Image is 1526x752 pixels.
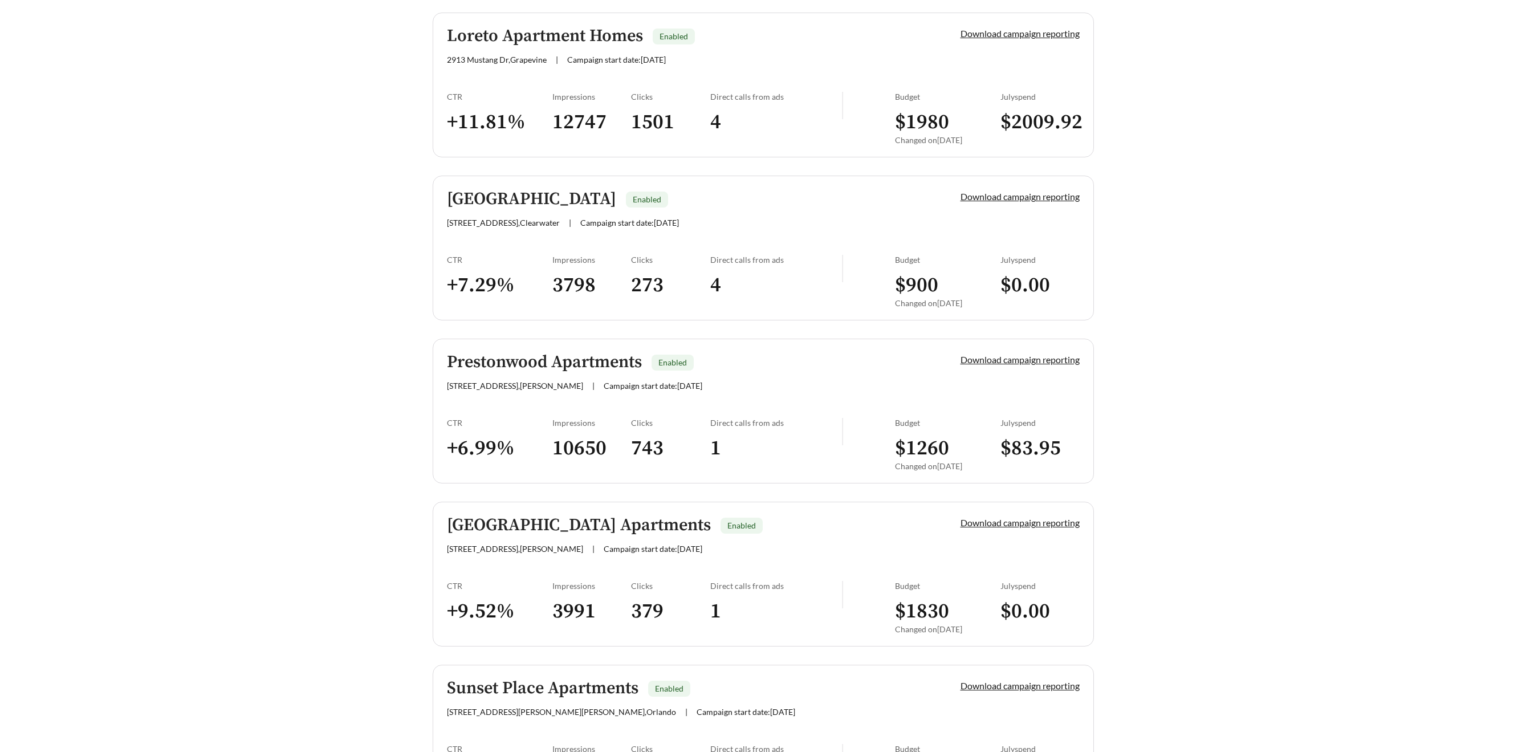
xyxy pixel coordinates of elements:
h3: + 7.29 % [447,273,552,298]
span: Campaign start date: [DATE] [580,218,679,227]
h5: Prestonwood Apartments [447,353,642,372]
h3: $ 2009.92 [1000,109,1080,135]
div: Direct calls from ads [710,92,842,101]
img: line [842,418,843,445]
a: [GEOGRAPHIC_DATA] ApartmentsEnabled[STREET_ADDRESS],[PERSON_NAME]|Campaign start date:[DATE]Downl... [433,502,1094,647]
span: [STREET_ADDRESS][PERSON_NAME][PERSON_NAME] , Orlando [447,707,676,717]
h3: 743 [631,436,710,461]
div: Direct calls from ads [710,418,842,428]
span: Enabled [655,684,683,693]
span: [STREET_ADDRESS] , [PERSON_NAME] [447,381,583,391]
div: Impressions [552,581,632,591]
h3: 4 [710,273,842,298]
h5: Sunset Place Apartments [447,679,638,698]
h3: $ 83.95 [1000,436,1080,461]
span: Enabled [658,357,687,367]
h3: 1 [710,599,842,624]
h5: [GEOGRAPHIC_DATA] Apartments [447,516,711,535]
div: CTR [447,92,552,101]
span: | [569,218,571,227]
div: Direct calls from ads [710,581,842,591]
div: Changed on [DATE] [895,624,1000,634]
div: July spend [1000,255,1080,265]
div: July spend [1000,92,1080,101]
div: Clicks [631,255,710,265]
h3: 10650 [552,436,632,461]
h3: 379 [631,599,710,624]
h3: + 9.52 % [447,599,552,624]
div: July spend [1000,581,1080,591]
h3: $ 1980 [895,109,1000,135]
a: Download campaign reporting [961,354,1080,365]
div: Impressions [552,92,632,101]
div: CTR [447,581,552,591]
a: Loreto Apartment HomesEnabled2913 Mustang Dr,Grapevine|Campaign start date:[DATE]Download campaig... [433,13,1094,157]
h3: $ 0.00 [1000,599,1080,624]
span: | [592,544,595,554]
h3: $ 0.00 [1000,273,1080,298]
h3: $ 1830 [895,599,1000,624]
span: | [685,707,687,717]
div: Budget [895,255,1000,265]
span: [STREET_ADDRESS] , [PERSON_NAME] [447,544,583,554]
h3: $ 900 [895,273,1000,298]
span: [STREET_ADDRESS] , Clearwater [447,218,560,227]
img: line [842,92,843,119]
h3: 1501 [631,109,710,135]
div: Clicks [631,418,710,428]
h3: 3798 [552,273,632,298]
h5: [GEOGRAPHIC_DATA] [447,190,616,209]
a: Download campaign reporting [961,28,1080,39]
div: CTR [447,255,552,265]
img: line [842,255,843,282]
span: | [556,55,558,64]
h3: 1 [710,436,842,461]
div: Changed on [DATE] [895,298,1000,308]
div: Changed on [DATE] [895,461,1000,471]
a: Prestonwood ApartmentsEnabled[STREET_ADDRESS],[PERSON_NAME]|Campaign start date:[DATE]Download ca... [433,339,1094,483]
img: line [842,581,843,608]
a: Download campaign reporting [961,680,1080,691]
div: Impressions [552,418,632,428]
h3: + 6.99 % [447,436,552,461]
h5: Loreto Apartment Homes [447,27,643,46]
h3: 3991 [552,599,632,624]
div: Clicks [631,92,710,101]
span: Campaign start date: [DATE] [697,707,795,717]
h3: $ 1260 [895,436,1000,461]
span: Campaign start date: [DATE] [604,544,702,554]
span: Campaign start date: [DATE] [567,55,666,64]
a: Download campaign reporting [961,191,1080,202]
h3: 273 [631,273,710,298]
h3: 12747 [552,109,632,135]
div: Changed on [DATE] [895,135,1000,145]
span: | [592,381,595,391]
span: Campaign start date: [DATE] [604,381,702,391]
h3: + 11.81 % [447,109,552,135]
div: Budget [895,418,1000,428]
div: Budget [895,581,1000,591]
div: July spend [1000,418,1080,428]
span: 2913 Mustang Dr , Grapevine [447,55,547,64]
a: Download campaign reporting [961,517,1080,528]
a: [GEOGRAPHIC_DATA]Enabled[STREET_ADDRESS],Clearwater|Campaign start date:[DATE]Download campaign r... [433,176,1094,320]
div: Clicks [631,581,710,591]
div: CTR [447,418,552,428]
div: Direct calls from ads [710,255,842,265]
span: Enabled [660,31,688,41]
h3: 4 [710,109,842,135]
div: Budget [895,92,1000,101]
span: Enabled [633,194,661,204]
span: Enabled [727,521,756,530]
div: Impressions [552,255,632,265]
